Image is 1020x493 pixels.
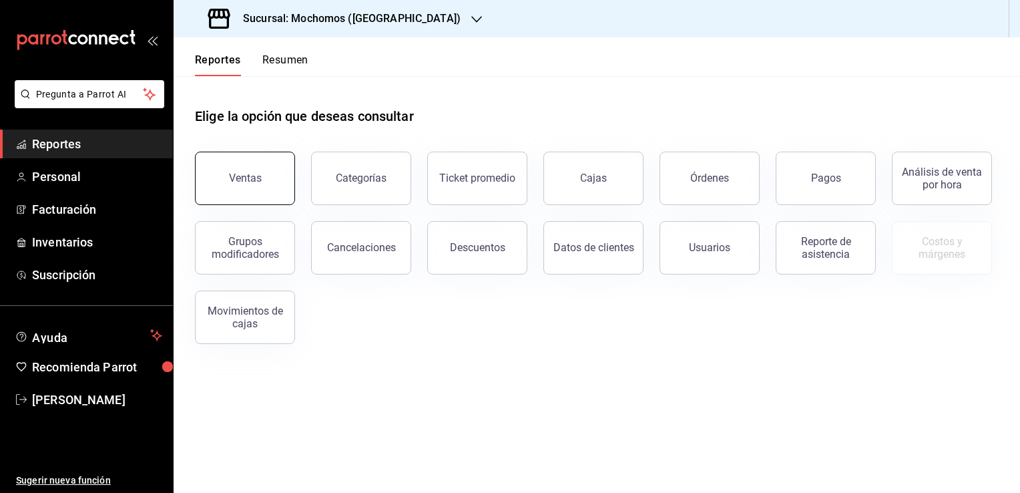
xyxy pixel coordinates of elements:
div: Cajas [580,172,607,184]
span: [PERSON_NAME] [32,391,162,409]
div: Grupos modificadores [204,235,286,261]
span: Inventarios [32,233,162,251]
button: Resumen [262,53,308,76]
span: Pregunta a Parrot AI [36,88,144,102]
button: Cajas [543,152,644,205]
button: Usuarios [660,221,760,275]
div: Órdenes [690,172,729,184]
button: Ticket promedio [427,152,527,205]
button: Reportes [195,53,241,76]
span: Personal [32,168,162,186]
div: Ticket promedio [439,172,515,184]
span: Ayuda [32,327,145,343]
div: Usuarios [689,241,730,254]
button: Análisis de venta por hora [892,152,992,205]
button: Cancelaciones [311,221,411,275]
span: Suscripción [32,266,162,284]
div: Ventas [229,172,262,184]
div: Reporte de asistencia [784,235,867,261]
button: Reporte de asistencia [776,221,876,275]
button: Movimientos de cajas [195,291,295,344]
div: Pagos [811,172,841,184]
a: Pregunta a Parrot AI [9,97,164,111]
div: Análisis de venta por hora [901,166,983,191]
button: Grupos modificadores [195,221,295,275]
div: Movimientos de cajas [204,305,286,330]
button: Pregunta a Parrot AI [15,80,164,108]
div: Cancelaciones [327,241,396,254]
h1: Elige la opción que deseas consultar [195,106,414,126]
div: Costos y márgenes [901,235,983,261]
span: Reportes [32,135,162,153]
div: navigation tabs [195,53,308,76]
button: Categorías [311,152,411,205]
button: Órdenes [660,152,760,205]
div: Descuentos [450,241,505,254]
button: Contrata inventarios para ver este reporte [892,221,992,275]
button: open_drawer_menu [147,35,158,45]
div: Categorías [336,172,387,184]
button: Descuentos [427,221,527,275]
button: Datos de clientes [543,221,644,275]
span: Facturación [32,200,162,218]
button: Pagos [776,152,876,205]
span: Sugerir nueva función [16,474,162,488]
div: Datos de clientes [553,241,634,254]
h3: Sucursal: Mochomos ([GEOGRAPHIC_DATA]) [232,11,461,27]
button: Ventas [195,152,295,205]
span: Recomienda Parrot [32,358,162,376]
